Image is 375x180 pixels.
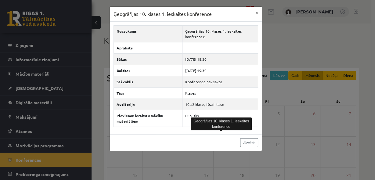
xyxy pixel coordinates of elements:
[114,10,212,18] h3: Ģeogrāfijas 10. klases 1. ieskaites konference
[114,99,182,110] th: Auditorija
[182,25,258,42] td: Ģeogrāfijas 10. klases 1. ieskaites konference
[182,87,258,99] td: Klases
[114,53,182,65] th: Sākas
[182,76,258,87] td: Konference nav sākta
[182,110,258,127] td: Publisks
[240,138,258,147] a: Aizvērt
[182,53,258,65] td: [DATE] 18:30
[114,76,182,87] th: Stāvoklis
[114,110,182,127] th: Pievienot ierakstu mācību materiāliem
[114,42,182,53] th: Apraksts
[114,87,182,99] th: Tips
[182,99,258,110] td: 10.a2 klase, 10.a1 klase
[114,25,182,42] th: Nosaukums
[191,117,252,130] div: Ģeogrāfijas 10. klases 1. ieskaites konference
[182,65,258,76] td: [DATE] 19:30
[114,65,182,76] th: Beidzas
[252,7,262,18] button: ×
